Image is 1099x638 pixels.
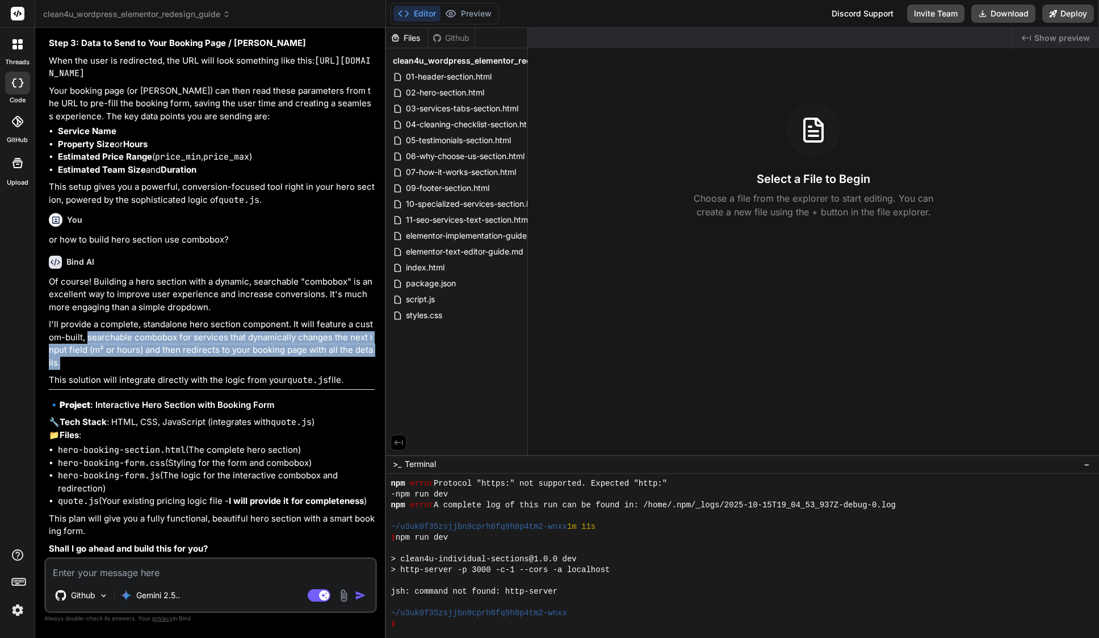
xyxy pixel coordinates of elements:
[410,478,434,489] span: error
[391,619,395,629] span: ❯
[434,500,896,511] span: A complete log of this run can be found in: /home/.npm/_logs/2025-10-15T19_04_53_937Z-debug-0.log
[123,139,148,149] strong: Hours
[405,261,446,274] span: index.html
[405,134,512,147] span: 05-testimonials-section.html
[405,293,436,306] span: script.js
[58,495,375,508] li: (Your existing pricing logic file - )
[441,6,496,22] button: Preview
[58,126,116,136] strong: Service Name
[49,181,375,206] p: This setup gives you a powerful, conversion-focused tool right in your hero section, powered by t...
[271,416,312,428] code: quote.js
[1081,455,1092,473] button: −
[405,277,457,290] span: package.json
[161,164,196,175] strong: Duration
[391,532,395,543] span: ❯
[405,181,490,195] span: 09-footer-section.html
[405,86,485,99] span: 02-hero-section.html
[49,85,375,123] p: Your booking page (or [PERSON_NAME]) can then read these parameters from the URL to pre-fill the ...
[971,5,1035,23] button: Download
[49,233,375,247] p: or how to build hero section use combobox?
[58,151,152,162] strong: Estimated Price Range
[391,565,610,576] span: > http-server -p 3000 -c-1 --cors -a localhost
[49,543,208,554] strong: Shall I go ahead and build this for you?
[58,470,160,481] code: hero-booking-form.js
[907,5,964,23] button: Invite Team
[405,118,536,131] span: 04-cleaning-checklist-section.html
[405,197,543,211] span: 10-specialized-services-section.html
[405,245,525,258] span: elementor-text-editor-guide.md
[405,213,531,227] span: 11-seo-services-text-section.html
[391,554,576,565] span: > clean4u-individual-sections@1.0.0 dev
[66,256,94,268] h6: Bind AI
[58,495,99,507] code: quote.js
[391,478,405,489] span: npm
[757,171,870,187] h3: Select a File to Begin
[67,214,82,226] h6: You
[391,522,567,532] span: ~/u3uk0f35zsjjbn9cprh6fq9h0p4tm2-wnxx
[391,500,405,511] span: npm
[49,276,375,314] p: Of course! Building a hero section with a dynamic, searchable "combobox" is an excellent way to i...
[355,590,366,601] img: icon
[391,586,557,597] span: jsh: command not found: http-server
[405,102,519,115] span: 03-services-tabs-section.html
[391,489,448,500] span: -npm run dev
[71,590,95,601] p: Github
[58,457,165,469] code: hero-booking-form.css
[155,151,201,162] code: price_min
[49,318,375,369] p: I'll provide a complete, standalone hero section component. It will feature a custom-built, searc...
[393,458,401,470] span: >_
[405,308,443,322] span: styles.css
[49,512,375,538] p: This plan will give you a fully functional, beautiful hero section with a smart booking form.
[229,495,364,506] strong: I will provide it for completeness
[287,374,328,386] code: quote.js
[49,374,375,387] p: This solution will integrate directly with the logic from your file.
[405,70,493,84] span: 01-header-section.html
[428,32,475,44] div: Github
[825,5,900,23] div: Discord Support
[434,478,667,489] span: Protocol "https:" not supported. Expected "http:"
[58,457,375,470] li: (Styling for the form and combobox)
[405,229,542,243] span: elementor-implementation-guide.md
[58,164,146,175] strong: Estimated Team Size
[686,191,941,219] p: Choose a file from the explorer to start editing. You can create a new file using the + button in...
[393,55,579,66] span: clean4u_wordpress_elementor_redesign_guide
[49,55,375,80] p: When the user is redirected, the URL will look something like this:
[152,615,173,622] span: privacy
[44,613,377,624] p: Always double-check its answers. Your in Bind
[5,57,30,67] label: threads
[49,416,375,441] p: 🔧 : HTML, CSS, JavaScript (integrates with ) 📁 :
[58,444,375,457] li: (The complete hero section)
[60,429,79,440] strong: Files
[58,151,375,164] li: ( , )
[386,32,427,44] div: Files
[1042,5,1094,23] button: Deploy
[58,469,375,495] li: (The logic for the interactive combobox and redirection)
[43,9,230,20] span: clean4u_wordpress_elementor_redesign_guide
[120,590,132,601] img: Gemini 2.5 Pro
[396,532,448,543] span: npm run dev
[203,151,249,162] code: price_max
[7,135,28,145] label: GitHub
[60,416,107,427] strong: Tech Stack
[58,138,375,151] li: or
[405,149,526,163] span: 06-why-choose-us-section.html
[337,589,350,602] img: attachment
[8,601,27,620] img: settings
[219,194,259,206] code: quote.js
[567,522,595,532] span: 1m 11s
[60,399,90,410] strong: Project
[49,37,306,48] strong: Step 3: Data to Send to Your Booking Page / [PERSON_NAME]
[49,399,375,412] h3: 🔹 : Interactive Hero Section with Booking Form
[99,591,108,601] img: Pick Models
[393,6,441,22] button: Editor
[1034,32,1090,44] span: Show preview
[391,608,567,619] span: ~/u3uk0f35zsjjbn9cprh6fq9h0p4tm2-wnxx
[405,165,517,179] span: 07-how-it-works-section.html
[1084,458,1090,470] span: −
[7,178,28,187] label: Upload
[58,164,375,177] li: and
[10,95,26,105] label: code
[410,500,434,511] span: error
[58,444,186,456] code: hero-booking-section.html
[405,458,436,470] span: Terminal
